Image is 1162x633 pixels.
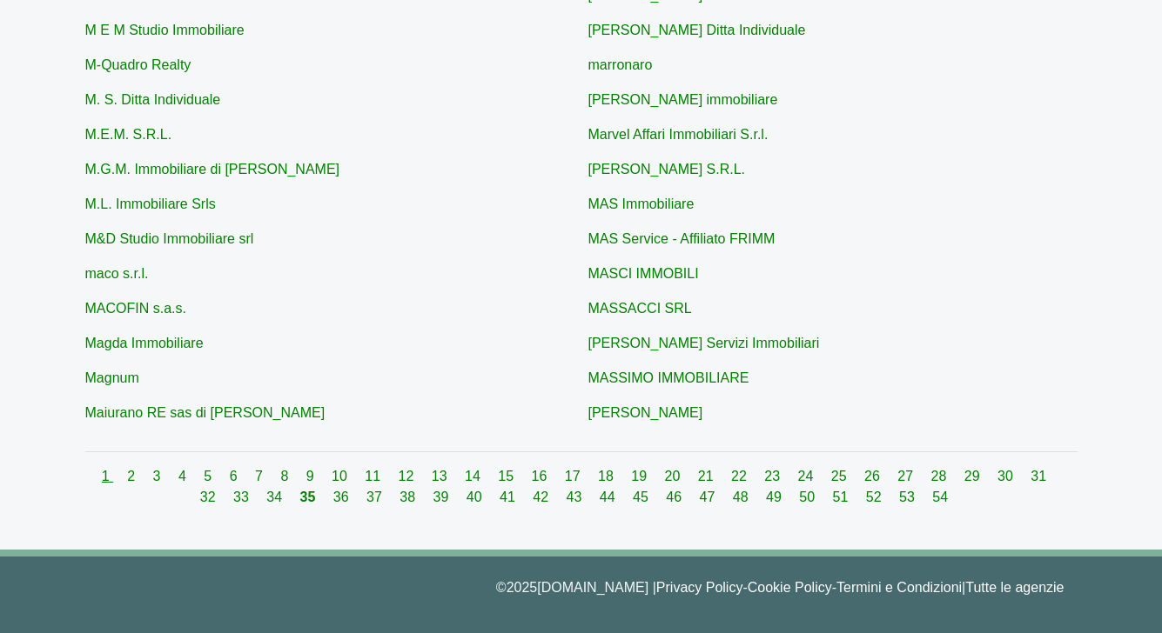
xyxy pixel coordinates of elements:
a: [PERSON_NAME] immobiliare [588,92,778,107]
a: M. S. Ditta Individuale [85,92,221,107]
a: Magnum [85,370,139,385]
a: Magda Immobiliare [85,336,204,350]
a: 15 [498,469,517,483]
a: 18 [598,469,617,483]
a: 44 [600,490,619,504]
a: 12 [399,469,418,483]
a: M&D Studio Immobiliare srl [85,231,254,246]
a: 42 [533,490,552,504]
a: 5 [204,469,215,483]
a: Privacy Policy [656,580,743,595]
a: MAS Service - Affiliato FRIMM [588,231,776,246]
a: Marvel Affari Immobiliari S.r.l. [588,127,769,142]
a: 17 [565,469,584,483]
a: 45 [633,490,652,504]
a: 37 [366,490,386,504]
a: M.E.M. S.R.L. [85,127,172,142]
a: 51 [833,490,852,504]
a: marronaro [588,57,653,72]
a: 11 [365,469,384,483]
a: Termini e Condizioni [836,580,962,595]
a: 7 [255,469,266,483]
a: 6 [230,469,241,483]
a: 33 [233,490,252,504]
a: 49 [766,490,785,504]
a: MAS Immobiliare [588,197,695,211]
a: Tutte le agenzie [965,580,1064,595]
a: 35 [300,490,319,504]
a: 8 [280,469,292,483]
a: 26 [864,469,883,483]
a: 24 [798,469,817,483]
a: 10 [332,469,351,483]
a: 30 [997,469,1017,483]
a: M.L. Immobiliare Srls [85,197,216,211]
a: 53 [899,490,918,504]
a: 2 [127,469,138,483]
a: MASCI IMMOBILI [588,266,699,281]
a: maco s.r.l. [85,266,149,281]
a: 54 [932,490,948,504]
a: [PERSON_NAME] Ditta Individuale [588,23,806,37]
a: 25 [831,469,850,483]
a: 14 [465,469,484,483]
a: 34 [266,490,285,504]
p: © 2025 [DOMAIN_NAME] | - - | [98,577,1065,598]
a: 13 [432,469,451,483]
a: 4 [178,469,190,483]
a: 22 [731,469,750,483]
a: 21 [698,469,717,483]
a: 40 [467,490,486,504]
a: M-Quadro Realty [85,57,191,72]
a: 50 [799,490,818,504]
a: 52 [866,490,885,504]
a: [PERSON_NAME] S.R.L. [588,162,746,177]
a: 43 [567,490,586,504]
a: MASSIMO IMMOBILIARE [588,370,749,385]
a: 48 [733,490,752,504]
a: 27 [897,469,917,483]
a: 16 [532,469,551,483]
a: 3 [153,469,165,483]
a: 46 [666,490,685,504]
a: 36 [333,490,353,504]
a: 1 [102,469,113,483]
a: Cookie Policy [748,580,832,595]
a: 9 [306,469,318,483]
a: MASSACCI SRL [588,301,692,316]
a: 19 [631,469,650,483]
a: 41 [500,490,519,504]
a: M.G.M. Immobiliare di [PERSON_NAME] [85,162,340,177]
a: 29 [964,469,984,483]
a: 23 [764,469,783,483]
a: 31 [1031,469,1046,483]
a: M E M Studio Immobiliare [85,23,245,37]
a: 47 [700,490,719,504]
a: 32 [200,490,219,504]
a: 28 [931,469,950,483]
a: Maiurano RE sas di [PERSON_NAME] [85,405,326,420]
a: [PERSON_NAME] [588,405,703,420]
a: [PERSON_NAME] Servizi Immobiliari [588,336,820,350]
a: MACOFIN s.a.s. [85,301,186,316]
a: 39 [433,490,453,504]
a: 38 [400,490,419,504]
a: 20 [665,469,684,483]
